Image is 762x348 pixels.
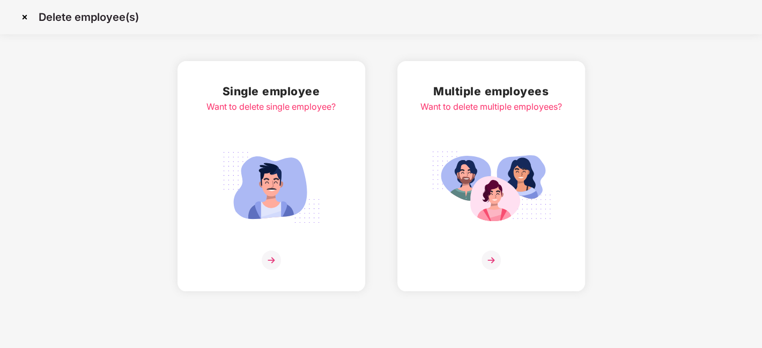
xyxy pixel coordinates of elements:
h2: Single employee [206,82,336,100]
div: Want to delete single employee? [206,100,336,114]
img: svg+xml;base64,PHN2ZyB4bWxucz0iaHR0cDovL3d3dy53My5vcmcvMjAwMC9zdmciIGlkPSJNdWx0aXBsZV9lbXBsb3llZS... [431,146,551,229]
img: svg+xml;base64,PHN2ZyBpZD0iQ3Jvc3MtMzJ4MzIiIHhtbG5zPSJodHRwOi8vd3d3LnczLm9yZy8yMDAwL3N2ZyIgd2lkdG... [16,9,33,26]
img: svg+xml;base64,PHN2ZyB4bWxucz0iaHR0cDovL3d3dy53My5vcmcvMjAwMC9zdmciIGlkPSJTaW5nbGVfZW1wbG95ZWUiIH... [211,146,331,229]
img: svg+xml;base64,PHN2ZyB4bWxucz0iaHR0cDovL3d3dy53My5vcmcvMjAwMC9zdmciIHdpZHRoPSIzNiIgaGVpZ2h0PSIzNi... [262,251,281,270]
img: svg+xml;base64,PHN2ZyB4bWxucz0iaHR0cDovL3d3dy53My5vcmcvMjAwMC9zdmciIHdpZHRoPSIzNiIgaGVpZ2h0PSIzNi... [482,251,501,270]
div: Want to delete multiple employees? [420,100,562,114]
p: Delete employee(s) [39,11,139,24]
h2: Multiple employees [420,82,562,100]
